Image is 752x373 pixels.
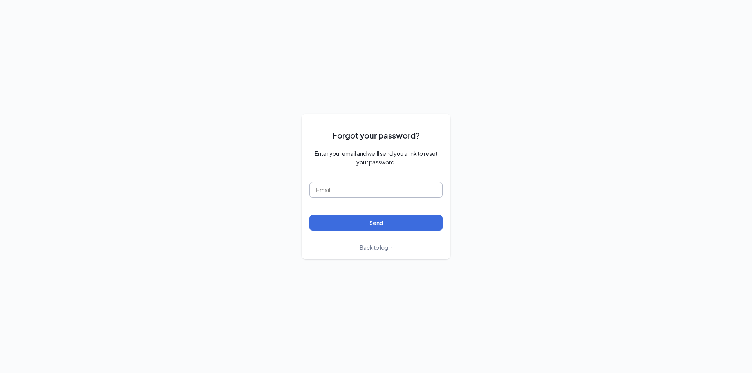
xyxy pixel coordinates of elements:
[360,243,392,252] a: Back to login
[333,129,420,141] span: Forgot your password?
[309,182,443,198] input: Email
[360,244,392,251] span: Back to login
[309,215,443,231] button: Send
[309,149,443,166] span: Enter your email and we’ll send you a link to reset your password.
